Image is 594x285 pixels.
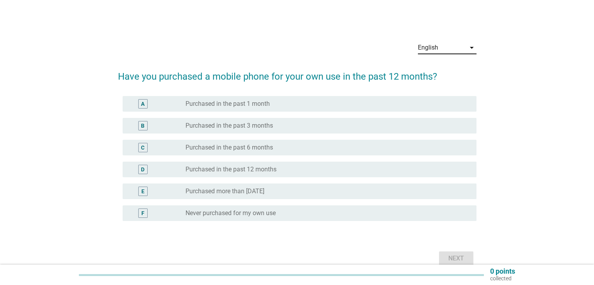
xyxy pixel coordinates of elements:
label: Purchased in the past 12 months [186,166,276,173]
label: Purchased in the past 3 months [186,122,273,130]
label: Purchased in the past 1 month [186,100,270,108]
label: Never purchased for my own use [186,209,276,217]
div: F [141,209,144,217]
div: D [141,166,144,174]
h2: Have you purchased a mobile phone for your own use in the past 12 months? [118,62,476,84]
div: A [141,100,144,108]
label: Purchased in the past 6 months [186,144,273,151]
p: 0 points [490,268,515,275]
div: C [141,144,144,152]
i: arrow_drop_down [467,43,476,52]
div: B [141,122,144,130]
p: collected [490,275,515,282]
div: E [141,187,144,196]
label: Purchased more than [DATE] [186,187,264,195]
div: English [418,44,438,51]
